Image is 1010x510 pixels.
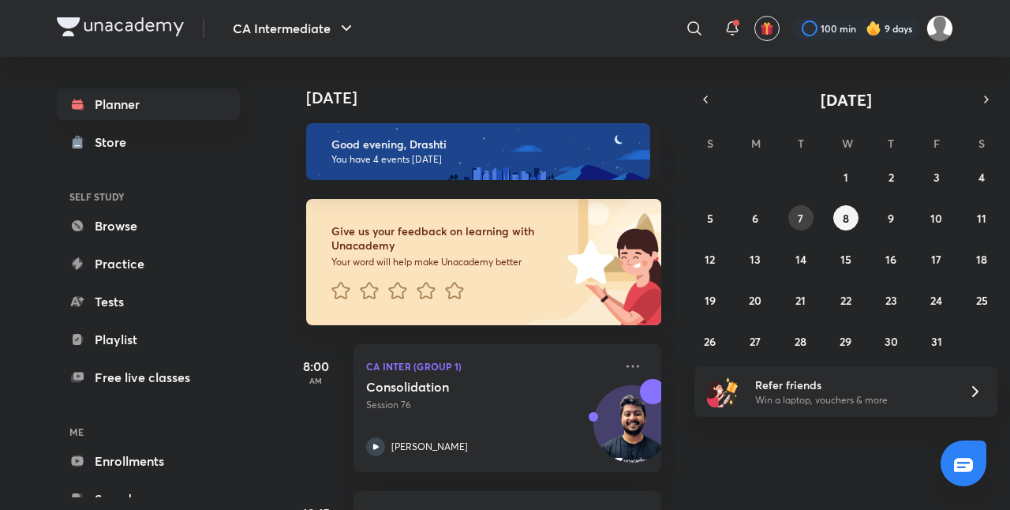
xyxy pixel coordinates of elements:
[57,324,240,355] a: Playlist
[752,211,758,226] abbr: October 6, 2025
[969,205,994,231] button: October 11, 2025
[750,252,761,267] abbr: October 13, 2025
[788,287,814,313] button: October 21, 2025
[878,246,903,272] button: October 16, 2025
[930,293,942,308] abbr: October 24, 2025
[391,440,468,454] p: [PERSON_NAME]
[698,246,723,272] button: October 12, 2025
[716,88,975,111] button: [DATE]
[760,21,774,36] img: avatar
[933,136,940,151] abbr: Friday
[795,293,806,308] abbr: October 21, 2025
[514,199,661,325] img: feedback_image
[888,170,894,185] abbr: October 2, 2025
[931,252,941,267] abbr: October 17, 2025
[750,334,761,349] abbr: October 27, 2025
[57,210,240,242] a: Browse
[878,164,903,189] button: October 2, 2025
[707,211,713,226] abbr: October 5, 2025
[57,17,184,40] a: Company Logo
[976,293,988,308] abbr: October 25, 2025
[795,334,806,349] abbr: October 28, 2025
[926,15,953,42] img: Drashti Patel
[885,293,897,308] abbr: October 23, 2025
[57,445,240,477] a: Enrollments
[969,246,994,272] button: October 18, 2025
[930,211,942,226] abbr: October 10, 2025
[924,246,949,272] button: October 17, 2025
[743,287,768,313] button: October 20, 2025
[788,205,814,231] button: October 7, 2025
[798,211,803,226] abbr: October 7, 2025
[885,334,898,349] abbr: October 30, 2025
[788,328,814,354] button: October 28, 2025
[284,357,347,376] h5: 8:00
[888,136,894,151] abbr: Thursday
[57,286,240,317] a: Tests
[751,136,761,151] abbr: Monday
[366,379,563,395] h5: Consolidation
[885,252,896,267] abbr: October 16, 2025
[755,393,949,407] p: Win a laptop, vouchers & more
[331,224,562,253] h6: Give us your feedback on learning with Unacademy
[842,136,853,151] abbr: Wednesday
[840,252,851,267] abbr: October 15, 2025
[924,205,949,231] button: October 10, 2025
[705,293,716,308] abbr: October 19, 2025
[840,293,851,308] abbr: October 22, 2025
[754,16,780,41] button: avatar
[878,287,903,313] button: October 23, 2025
[833,287,858,313] button: October 22, 2025
[594,394,670,470] img: Avatar
[821,89,872,111] span: [DATE]
[798,136,804,151] abbr: Tuesday
[284,376,347,385] p: AM
[57,362,240,393] a: Free live classes
[743,246,768,272] button: October 13, 2025
[840,334,851,349] abbr: October 29, 2025
[969,287,994,313] button: October 25, 2025
[331,153,636,166] p: You have 4 events [DATE]
[843,211,849,226] abbr: October 8, 2025
[743,328,768,354] button: October 27, 2025
[833,246,858,272] button: October 15, 2025
[978,170,985,185] abbr: October 4, 2025
[366,398,614,412] p: Session 76
[306,88,677,107] h4: [DATE]
[924,287,949,313] button: October 24, 2025
[978,136,985,151] abbr: Saturday
[977,211,986,226] abbr: October 11, 2025
[743,205,768,231] button: October 6, 2025
[795,252,806,267] abbr: October 14, 2025
[931,334,942,349] abbr: October 31, 2025
[704,334,716,349] abbr: October 26, 2025
[698,328,723,354] button: October 26, 2025
[924,164,949,189] button: October 3, 2025
[833,164,858,189] button: October 1, 2025
[749,293,761,308] abbr: October 20, 2025
[57,126,240,158] a: Store
[223,13,365,44] button: CA Intermediate
[57,17,184,36] img: Company Logo
[331,256,562,268] p: Your word will help make Unacademy better
[888,211,894,226] abbr: October 9, 2025
[707,136,713,151] abbr: Sunday
[844,170,848,185] abbr: October 1, 2025
[976,252,987,267] abbr: October 18, 2025
[788,246,814,272] button: October 14, 2025
[866,21,881,36] img: streak
[57,183,240,210] h6: SELF STUDY
[924,328,949,354] button: October 31, 2025
[331,137,636,152] h6: Good evening, Drashti
[755,377,949,393] h6: Refer friends
[833,205,858,231] button: October 8, 2025
[57,418,240,445] h6: ME
[306,123,650,180] img: evening
[969,164,994,189] button: October 4, 2025
[698,287,723,313] button: October 19, 2025
[878,205,903,231] button: October 9, 2025
[95,133,136,152] div: Store
[366,357,614,376] p: CA Inter (Group 1)
[833,328,858,354] button: October 29, 2025
[705,252,715,267] abbr: October 12, 2025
